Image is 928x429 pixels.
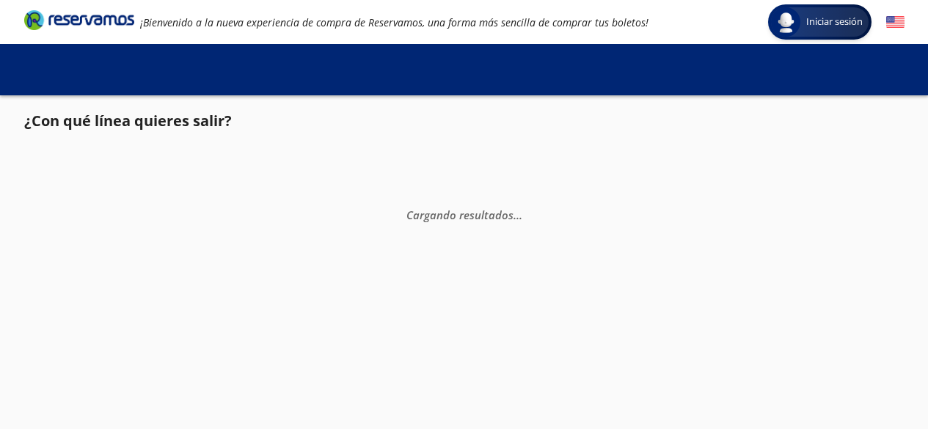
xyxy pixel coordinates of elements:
[516,207,519,221] span: .
[24,9,134,31] i: Brand Logo
[24,110,232,132] p: ¿Con qué línea quieres salir?
[800,15,869,29] span: Iniciar sesión
[886,13,905,32] button: English
[514,207,516,221] span: .
[24,9,134,35] a: Brand Logo
[519,207,522,221] span: .
[406,207,522,221] em: Cargando resultados
[140,15,648,29] em: ¡Bienvenido a la nueva experiencia de compra de Reservamos, una forma más sencilla de comprar tus...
